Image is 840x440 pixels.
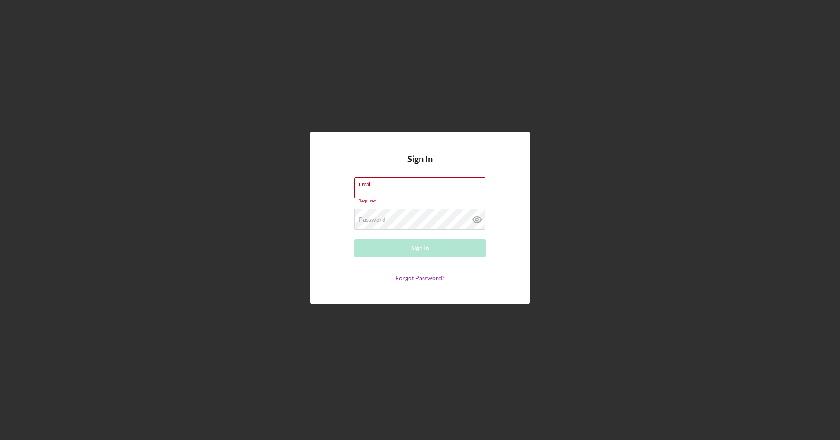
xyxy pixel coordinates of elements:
div: Sign In [411,239,429,257]
div: Required [354,198,486,204]
label: Password [359,216,386,223]
label: Email [359,178,485,187]
a: Forgot Password? [395,274,445,282]
button: Sign In [354,239,486,257]
h4: Sign In [407,154,433,177]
